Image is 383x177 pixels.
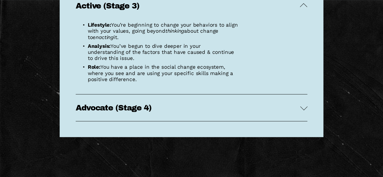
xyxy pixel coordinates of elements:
div: Active (Stage 3) [76,19,308,94]
strong: Analysis: [88,43,111,49]
strong: Lifestyle: [88,22,111,28]
em: enacting [93,34,114,40]
button: Advocate (Stage 4) [76,94,308,121]
p: You’ve begun to dive deeper in your understanding of the factors that have caused & continue to d... [88,43,238,61]
em: thinking [165,28,184,34]
p: You’re beginning to change your behaviors to align with your values, going beyond about change to... [88,22,238,40]
span: Active (Stage 3) [76,2,300,10]
p: You have a place in the social change ecosystem, where you see and are using your specific skills... [88,64,238,82]
strong: Role: [88,64,101,70]
span: Advocate (Stage 4) [76,103,300,112]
